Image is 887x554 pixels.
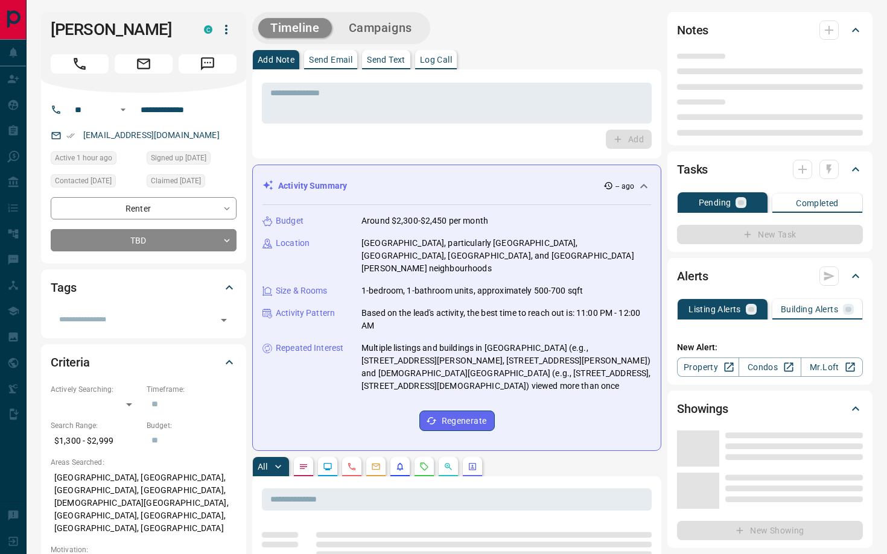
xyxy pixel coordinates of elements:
div: Alerts [677,262,863,291]
p: Location [276,237,310,250]
span: Claimed [DATE] [151,175,201,187]
p: 1-bedroom, 1-bathroom units, approximately 500-700 sqft [361,285,583,297]
h2: Criteria [51,353,90,372]
p: [GEOGRAPHIC_DATA], particularly [GEOGRAPHIC_DATA], [GEOGRAPHIC_DATA], [GEOGRAPHIC_DATA], and [GEO... [361,237,651,275]
p: Budget [276,215,304,227]
p: Pending [699,198,731,207]
svg: Email Verified [66,131,75,140]
button: Timeline [258,18,332,38]
span: Email [115,54,173,74]
svg: Notes [299,462,308,471]
span: Contacted [DATE] [55,175,112,187]
p: Based on the lead's activity, the best time to reach out is: 11:00 PM - 12:00 AM [361,307,651,332]
p: [GEOGRAPHIC_DATA], [GEOGRAPHIC_DATA], [GEOGRAPHIC_DATA], [GEOGRAPHIC_DATA], [DEMOGRAPHIC_DATA][GE... [51,468,237,538]
a: Mr.Loft [801,357,863,377]
a: [EMAIL_ADDRESS][DOMAIN_NAME] [83,130,220,140]
p: Around $2,300-$2,450 per month [361,215,488,227]
div: Renter [51,197,237,219]
p: Log Call [420,55,452,64]
p: Completed [796,199,839,207]
p: New Alert: [677,341,863,354]
button: Open [215,312,232,329]
p: Activity Pattern [276,307,335,319]
p: Listing Alerts [688,305,741,313]
p: Timeframe: [147,384,237,395]
p: Areas Searched: [51,457,237,468]
div: Notes [677,16,863,45]
p: Search Range: [51,420,141,431]
h2: Tags [51,278,76,297]
div: Mon Mar 03 2025 [51,174,141,191]
div: Activity Summary-- ago [262,175,651,197]
div: Wed Mar 05 2025 [147,174,237,191]
p: Size & Rooms [276,285,328,297]
h2: Alerts [677,266,708,286]
div: Sun Feb 07 2021 [147,151,237,168]
div: Tags [51,273,237,302]
svg: Requests [419,462,429,471]
h2: Notes [677,20,708,40]
span: Active 1 hour ago [55,152,112,164]
p: Send Text [367,55,405,64]
svg: Agent Actions [468,462,477,471]
p: Actively Searching: [51,384,141,395]
div: Wed Oct 15 2025 [51,151,141,168]
span: Call [51,54,109,74]
p: Activity Summary [278,180,347,192]
svg: Lead Browsing Activity [323,462,332,471]
h2: Showings [677,399,728,418]
p: Add Note [258,55,294,64]
h2: Tasks [677,160,708,179]
svg: Calls [347,462,357,471]
span: Message [179,54,237,74]
p: Budget: [147,420,237,431]
h1: [PERSON_NAME] [51,20,186,39]
p: Send Email [309,55,352,64]
p: $1,300 - $2,999 [51,431,141,451]
p: Multiple listings and buildings in [GEOGRAPHIC_DATA] (e.g., [STREET_ADDRESS][PERSON_NAME], [STREE... [361,342,651,392]
div: Tasks [677,155,863,184]
button: Open [116,102,130,117]
p: Repeated Interest [276,342,343,354]
svg: Emails [371,462,381,471]
div: Showings [677,394,863,423]
div: TBD [51,229,237,251]
p: Building Alerts [781,305,838,313]
div: condos.ca [204,25,212,34]
span: Signed up [DATE] [151,152,206,164]
a: Property [677,357,739,377]
p: -- ago [615,181,634,192]
p: All [258,462,267,471]
button: Campaigns [337,18,424,38]
div: Criteria [51,348,237,377]
a: Condos [739,357,801,377]
svg: Opportunities [443,462,453,471]
svg: Listing Alerts [395,462,405,471]
button: Regenerate [419,411,495,431]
